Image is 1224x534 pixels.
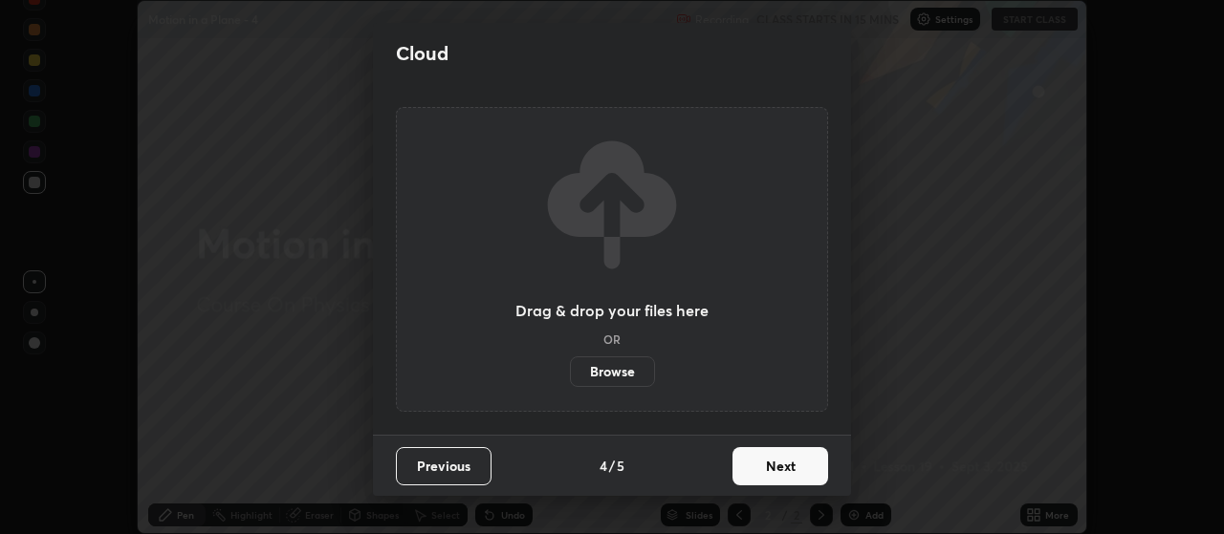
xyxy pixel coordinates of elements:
[600,456,607,476] h4: 4
[396,447,492,485] button: Previous
[603,333,621,345] h5: OR
[732,447,828,485] button: Next
[617,456,624,476] h4: 5
[396,41,448,66] h2: Cloud
[515,303,709,318] h3: Drag & drop your files here
[609,456,615,476] h4: /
